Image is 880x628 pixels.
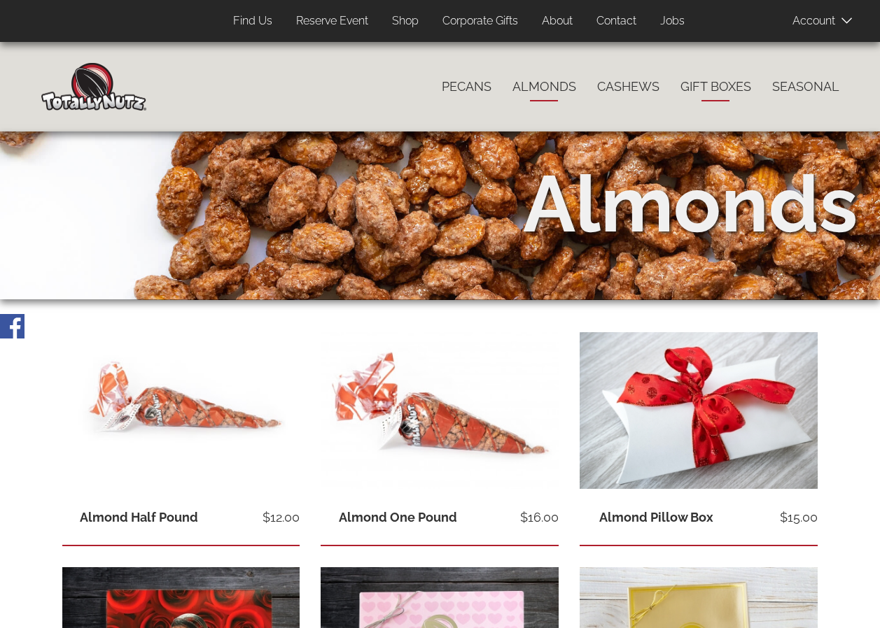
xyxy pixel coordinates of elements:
[586,8,647,35] a: Contact
[431,72,502,101] a: Pecans
[580,332,818,491] img: Almonds, cinnamon glazed almonds, gift, nuts, gift box, pillow box, client gift, holiday gift, to...
[286,8,379,35] a: Reserve Event
[41,63,146,110] img: Home
[62,332,300,489] img: half pound of cinnamon-sugar glazed almonds inside a red and clear Totally Nutz poly bag
[670,72,762,101] a: Gift Boxes
[599,510,713,524] a: Almond Pillow Box
[80,510,198,524] a: Almond Half Pound
[762,72,850,101] a: Seasonal
[382,8,429,35] a: Shop
[587,72,670,101] a: Cashews
[339,510,457,524] a: Almond One Pound
[502,72,587,101] a: Almonds
[223,8,283,35] a: Find Us
[650,8,695,35] a: Jobs
[432,8,529,35] a: Corporate Gifts
[321,332,559,489] img: one pound of cinnamon-sugar glazed almonds inside a red and clear Totally Nutz poly bag
[531,8,583,35] a: About
[523,148,858,260] div: Almonds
